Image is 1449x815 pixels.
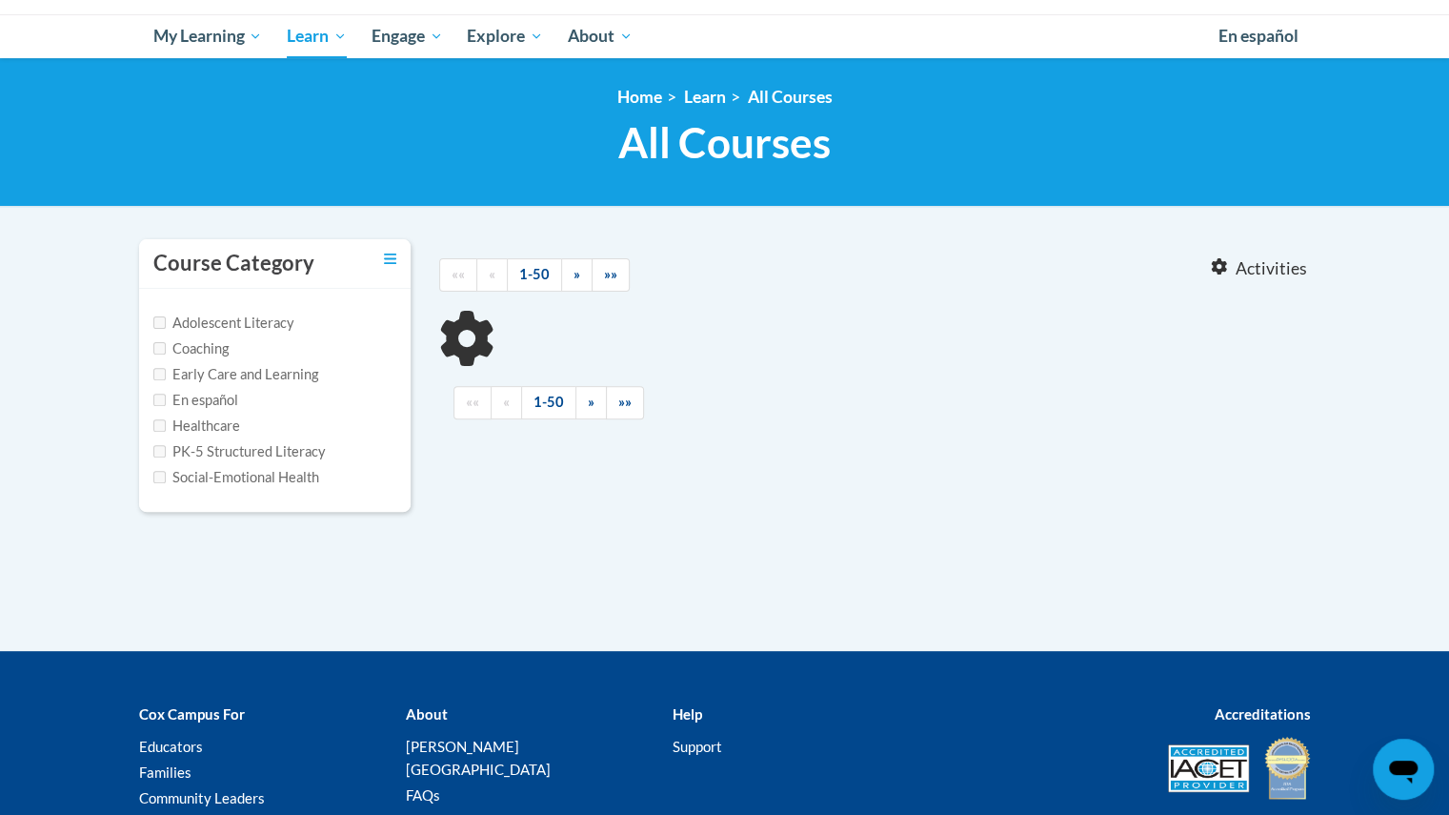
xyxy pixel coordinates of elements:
[153,419,166,432] input: Checkbox for Options
[287,25,347,48] span: Learn
[153,342,166,355] input: Checkbox for Options
[1263,735,1311,802] img: IDA® Accredited
[575,386,607,419] a: Next
[467,25,543,48] span: Explore
[454,14,555,58] a: Explore
[617,87,662,107] a: Home
[153,471,166,483] input: Checkbox for Options
[1218,26,1298,46] span: En español
[153,445,166,458] input: Checkbox for Options
[372,25,443,48] span: Engage
[153,313,294,334] label: Adolescent Literacy
[1168,744,1249,792] img: Accredited IACET® Provider
[274,14,359,58] a: Learn
[604,266,617,282] span: »»
[568,25,633,48] span: About
[1373,739,1434,800] iframe: Button to launch messaging window
[153,368,166,380] input: Checkbox for Options
[139,764,191,781] a: Families
[574,266,580,282] span: »
[453,386,492,419] a: Begining
[125,14,1325,58] div: Main menu
[592,258,630,292] a: End
[1236,258,1307,279] span: Activities
[153,249,314,278] h3: Course Category
[405,786,439,804] a: FAQs
[672,705,701,723] b: Help
[153,390,238,411] label: En español
[561,258,593,292] a: Next
[503,394,510,410] span: «
[606,386,644,419] a: End
[672,738,721,755] a: Support
[153,394,166,406] input: Checkbox for Options
[153,364,318,385] label: Early Care and Learning
[489,266,495,282] span: «
[618,117,831,168] span: All Courses
[141,14,275,58] a: My Learning
[139,705,245,723] b: Cox Campus For
[153,441,326,462] label: PK-5 Structured Literacy
[153,467,319,488] label: Social-Emotional Health
[153,316,166,329] input: Checkbox for Options
[439,258,477,292] a: Begining
[405,705,447,723] b: About
[466,394,479,410] span: ««
[152,25,262,48] span: My Learning
[555,14,645,58] a: About
[618,394,632,410] span: »»
[588,394,594,410] span: »
[748,87,833,107] a: All Courses
[1206,16,1311,56] a: En español
[359,14,455,58] a: Engage
[476,258,508,292] a: Previous
[153,416,240,437] label: Healthcare
[521,386,576,419] a: 1-50
[153,338,229,359] label: Coaching
[384,249,396,270] a: Toggle collapse
[139,738,203,755] a: Educators
[1215,705,1311,723] b: Accreditations
[491,386,522,419] a: Previous
[405,738,550,778] a: [PERSON_NAME][GEOGRAPHIC_DATA]
[684,87,726,107] a: Learn
[139,789,265,806] a: Community Leaders
[452,266,465,282] span: ««
[507,258,562,292] a: 1-50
